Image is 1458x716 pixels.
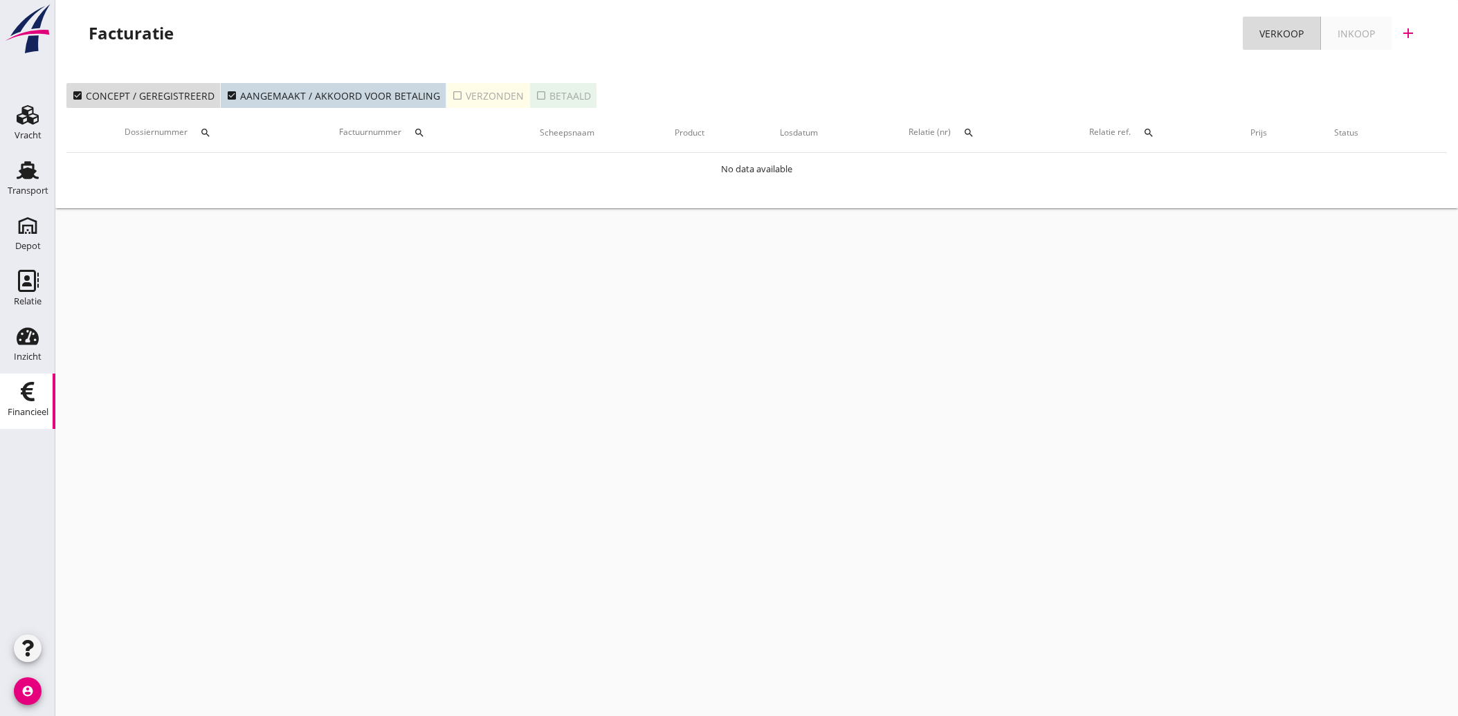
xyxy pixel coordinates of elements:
[8,186,48,195] div: Transport
[1143,127,1154,138] i: search
[282,113,495,152] th: Factuurnummer
[221,83,446,108] button: Aangemaakt / akkoord voor betaling
[66,113,282,152] th: Dossiernummer
[1038,113,1218,152] th: Relatie ref.
[446,83,530,108] button: Verzonden
[1338,26,1375,41] div: Inkoop
[1400,25,1416,42] i: add
[1259,26,1304,41] div: Verkoop
[14,677,42,705] i: account_circle
[66,153,1447,186] td: No data available
[452,89,524,103] div: Verzonden
[72,90,83,101] i: check_box
[530,83,596,108] button: Betaald
[414,127,425,138] i: search
[72,89,215,103] div: Concept / geregistreerd
[15,241,41,250] div: Depot
[452,90,463,101] i: check_box_outline_blank
[200,127,211,138] i: search
[15,131,42,140] div: Vracht
[14,352,42,361] div: Inzicht
[536,90,547,101] i: check_box_outline_blank
[741,113,857,152] th: Losdatum
[1219,113,1300,152] th: Prijs
[1243,17,1321,50] a: Verkoop
[66,83,221,108] button: Concept / geregistreerd
[3,3,53,55] img: logo-small.a267ee39.svg
[89,22,174,44] div: Facturatie
[226,90,237,101] i: check_box
[14,297,42,306] div: Relatie
[1321,17,1392,50] a: Inkoop
[495,113,639,152] th: Scheepsnaam
[536,89,591,103] div: Betaald
[639,113,741,152] th: Product
[1300,113,1393,152] th: Status
[963,127,974,138] i: search
[8,407,48,416] div: Financieel
[857,113,1038,152] th: Relatie (nr)
[226,89,440,103] div: Aangemaakt / akkoord voor betaling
